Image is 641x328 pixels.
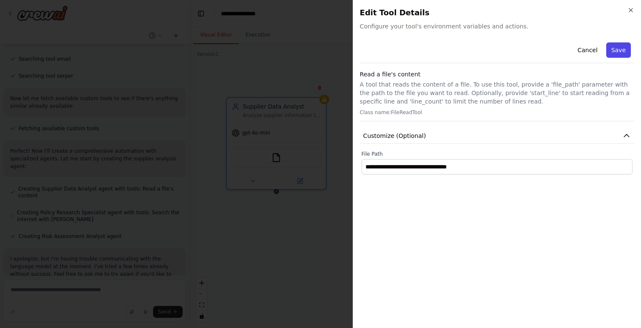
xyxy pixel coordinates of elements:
p: A tool that reads the content of a file. To use this tool, provide a 'file_path' parameter with t... [360,80,634,106]
h2: Edit Tool Details [360,7,634,19]
label: File Path [362,151,633,157]
span: Customize (Optional) [363,132,426,140]
h3: Read a file's content [360,70,634,78]
span: Configure your tool's environment variables and actions. [360,22,634,31]
button: Customize (Optional) [360,128,634,144]
button: Cancel [572,42,602,58]
button: Save [606,42,631,58]
p: Class name: FileReadTool [360,109,634,116]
